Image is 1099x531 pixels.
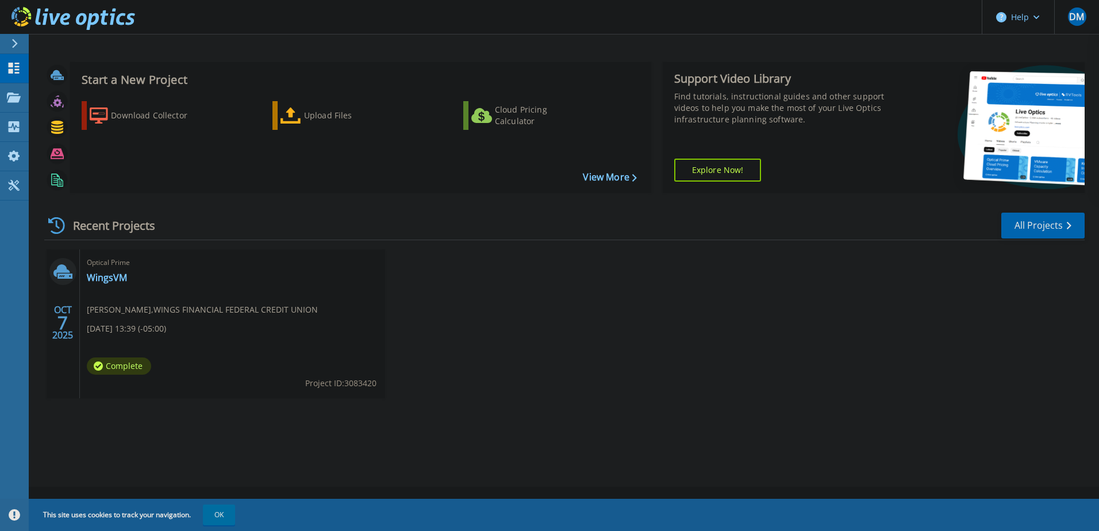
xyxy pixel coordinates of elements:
[111,104,203,127] div: Download Collector
[87,303,318,316] span: [PERSON_NAME] , WINGS FINANCIAL FEDERAL CREDIT UNION
[272,101,401,130] a: Upload Files
[52,302,74,344] div: OCT 2025
[87,322,166,335] span: [DATE] 13:39 (-05:00)
[304,104,396,127] div: Upload Files
[674,91,889,125] div: Find tutorials, instructional guides and other support videos to help you make the most of your L...
[495,104,587,127] div: Cloud Pricing Calculator
[32,505,235,525] span: This site uses cookies to track your navigation.
[87,272,127,283] a: WingsVM
[87,256,378,269] span: Optical Prime
[674,71,889,86] div: Support Video Library
[1001,213,1085,238] a: All Projects
[583,172,636,183] a: View More
[82,101,210,130] a: Download Collector
[674,159,762,182] a: Explore Now!
[87,357,151,375] span: Complete
[44,211,171,240] div: Recent Projects
[1069,12,1084,21] span: DM
[305,377,376,390] span: Project ID: 3083420
[203,505,235,525] button: OK
[82,74,636,86] h3: Start a New Project
[463,101,591,130] a: Cloud Pricing Calculator
[57,318,68,328] span: 7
